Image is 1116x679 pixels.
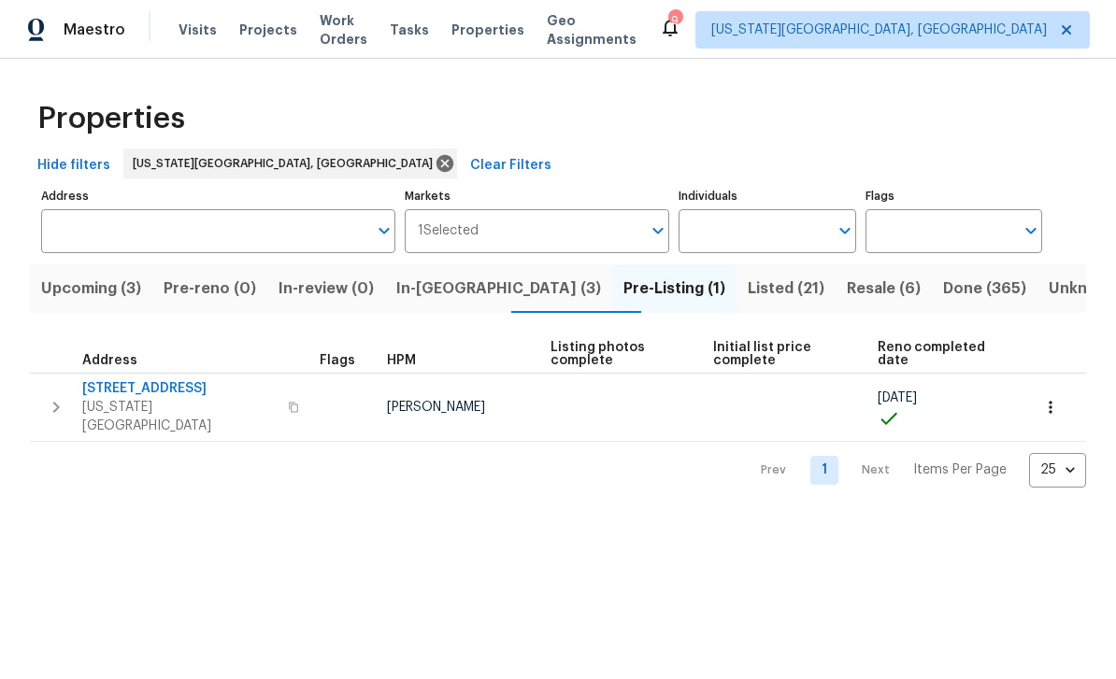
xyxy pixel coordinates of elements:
span: Visits [179,21,217,39]
span: Pre-Listing (1) [623,276,725,302]
span: Address [82,354,137,367]
span: [US_STATE][GEOGRAPHIC_DATA] [82,398,277,435]
span: Projects [239,21,297,39]
span: [DATE] [878,391,917,404]
label: Individuals [679,191,855,202]
span: [US_STATE][GEOGRAPHIC_DATA], [GEOGRAPHIC_DATA] [133,154,440,173]
span: Reno completed date [878,341,998,367]
span: Hide filters [37,154,110,177]
span: Listing photos complete [551,341,681,367]
span: [US_STATE][GEOGRAPHIC_DATA], [GEOGRAPHIC_DATA] [711,21,1047,39]
span: Tasks [390,23,429,36]
div: 9 [668,11,681,30]
label: Address [41,191,395,202]
span: In-[GEOGRAPHIC_DATA] (3) [396,276,601,302]
span: Work Orders [320,11,367,49]
span: Initial list price complete [713,341,847,367]
label: Flags [866,191,1042,202]
span: Properties [451,21,524,39]
nav: Pagination Navigation [743,453,1086,488]
span: In-review (0) [279,276,374,302]
div: 25 [1029,446,1086,494]
span: Flags [320,354,355,367]
span: Clear Filters [470,154,551,177]
label: Markets [405,191,670,202]
button: Open [371,218,397,244]
span: 1 Selected [418,223,479,239]
span: Resale (6) [847,276,921,302]
div: [US_STATE][GEOGRAPHIC_DATA], [GEOGRAPHIC_DATA] [123,149,457,178]
button: Open [645,218,671,244]
span: Maestro [64,21,125,39]
span: Listed (21) [748,276,824,302]
button: Hide filters [30,149,118,183]
span: Pre-reno (0) [164,276,256,302]
p: Items Per Page [913,460,1007,479]
button: Clear Filters [463,149,559,183]
span: Properties [37,109,185,128]
span: Done (365) [943,276,1026,302]
span: Upcoming (3) [41,276,141,302]
span: HPM [387,354,416,367]
span: [STREET_ADDRESS] [82,379,277,398]
button: Open [832,218,858,244]
span: [PERSON_NAME] [387,401,485,414]
button: Open [1018,218,1044,244]
a: Goto page 1 [810,456,838,485]
span: Geo Assignments [547,11,637,49]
